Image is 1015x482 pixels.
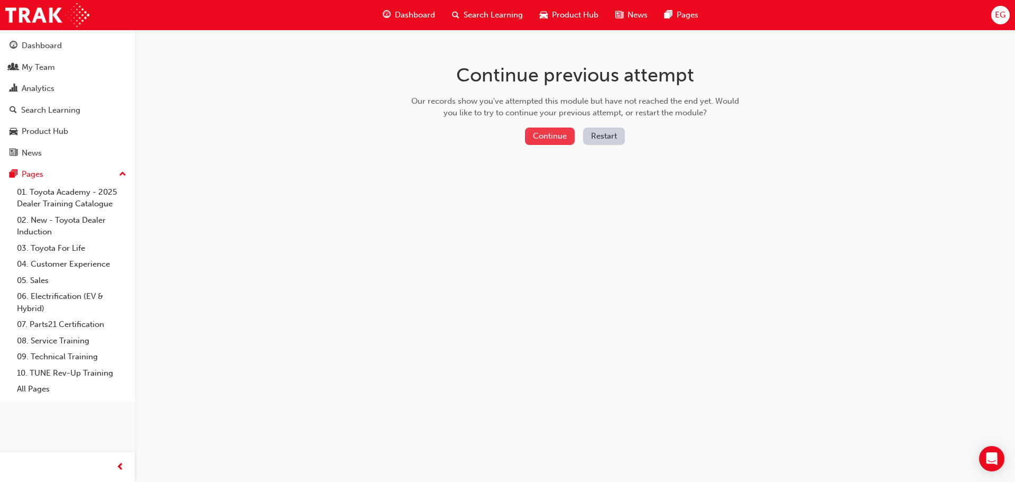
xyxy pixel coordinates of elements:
[979,446,1004,471] div: Open Intercom Messenger
[395,9,435,21] span: Dashboard
[464,9,523,21] span: Search Learning
[628,9,648,21] span: News
[995,9,1005,21] span: EG
[444,4,531,26] a: search-iconSearch Learning
[408,95,743,119] div: Our records show you've attempted this module but have not reached the end yet. Would you like to...
[665,8,672,22] span: pages-icon
[13,349,131,365] a: 09. Technical Training
[21,104,80,116] div: Search Learning
[13,256,131,272] a: 04. Customer Experience
[10,106,17,115] span: search-icon
[583,128,625,145] button: Restart
[10,63,17,72] span: people-icon
[22,83,54,95] div: Analytics
[408,63,743,87] h1: Continue previous attempt
[10,127,17,137] span: car-icon
[119,168,126,181] span: up-icon
[22,61,55,74] div: My Team
[607,4,656,26] a: news-iconNews
[383,8,391,22] span: guage-icon
[452,8,459,22] span: search-icon
[10,84,17,94] span: chart-icon
[116,461,124,474] span: prev-icon
[4,165,131,184] button: Pages
[10,149,17,158] span: news-icon
[615,8,623,22] span: news-icon
[991,6,1010,24] button: EG
[13,333,131,349] a: 08. Service Training
[13,316,131,333] a: 07. Parts21 Certification
[531,4,607,26] a: car-iconProduct Hub
[13,272,131,289] a: 05. Sales
[374,4,444,26] a: guage-iconDashboard
[22,125,68,138] div: Product Hub
[13,212,131,240] a: 02. New - Toyota Dealer Induction
[4,34,131,165] button: DashboardMy TeamAnalyticsSearch LearningProduct HubNews
[4,36,131,56] a: Dashboard
[552,9,598,21] span: Product Hub
[13,365,131,381] a: 10. TUNE Rev-Up Training
[540,8,548,22] span: car-icon
[525,128,575,145] button: Continue
[677,9,698,21] span: Pages
[4,58,131,77] a: My Team
[4,79,131,98] a: Analytics
[22,40,62,52] div: Dashboard
[22,168,43,180] div: Pages
[4,101,131,120] a: Search Learning
[13,288,131,316] a: 06. Electrification (EV & Hybrid)
[4,143,131,163] a: News
[13,381,131,397] a: All Pages
[22,147,42,159] div: News
[5,3,89,27] img: Trak
[4,122,131,141] a: Product Hub
[13,240,131,257] a: 03. Toyota For Life
[10,41,17,51] span: guage-icon
[656,4,707,26] a: pages-iconPages
[13,184,131,212] a: 01. Toyota Academy - 2025 Dealer Training Catalogue
[10,170,17,179] span: pages-icon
